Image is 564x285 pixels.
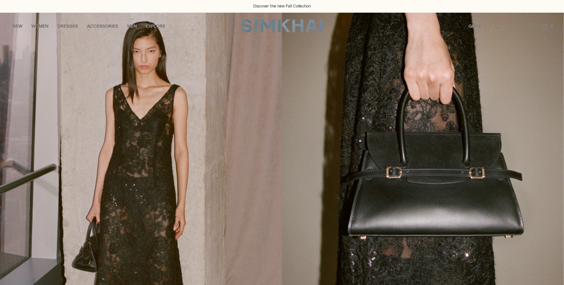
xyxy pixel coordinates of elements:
[548,22,555,29] span: 0
[31,18,48,34] a: WOMEN
[241,19,323,33] a: SIMKHAI
[506,19,521,34] a: Go to the account page
[490,19,505,34] a: Open search modal
[253,3,311,9] a: Discover the new Fall Collection
[537,19,552,34] a: Open cart modal
[12,18,22,34] a: NEW
[127,18,137,34] a: MEN
[87,18,118,34] a: ACCESSORIES
[469,18,488,34] button: GBP £
[521,19,536,34] a: Wishlist
[57,18,78,34] a: DRESSES
[146,18,165,34] a: EXPLORE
